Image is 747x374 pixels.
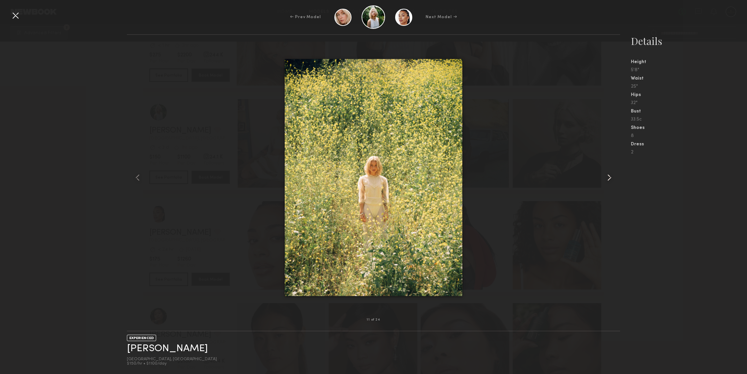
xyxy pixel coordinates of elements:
div: ← Prev Model [290,14,321,20]
div: 5'8" [631,68,747,73]
div: Waist [631,76,747,81]
div: EXPERIENCED [127,335,156,341]
div: [GEOGRAPHIC_DATA], [GEOGRAPHIC_DATA] [127,357,217,362]
a: [PERSON_NAME] [127,343,208,354]
div: Shoes [631,126,747,130]
div: $150/hr • $1100/day [127,362,217,366]
div: Dress [631,142,747,147]
div: 11 of 24 [367,318,380,322]
div: Bust [631,109,747,114]
div: 33.5c [631,117,747,122]
div: 25" [631,84,747,89]
div: 8 [631,134,747,138]
div: Height [631,60,747,64]
div: 32" [631,101,747,105]
div: Details [631,34,747,48]
div: 2 [631,150,747,155]
div: Hips [631,93,747,97]
div: Next Model → [426,14,457,20]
